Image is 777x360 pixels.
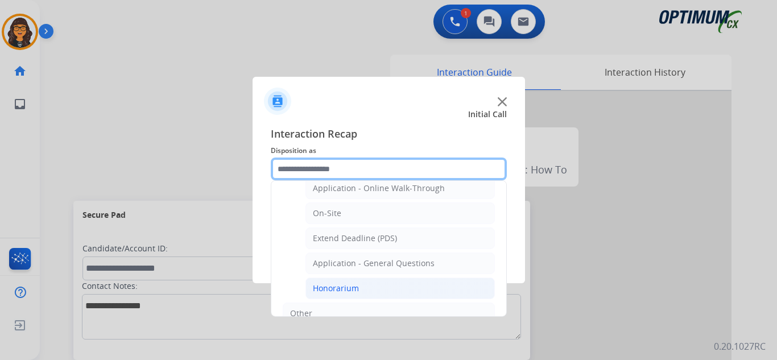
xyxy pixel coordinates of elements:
[313,183,445,194] div: Application - Online Walk-Through
[271,126,507,144] span: Interaction Recap
[313,283,359,294] div: Honorarium
[271,144,507,158] span: Disposition as
[313,233,397,244] div: Extend Deadline (PDS)
[290,308,312,319] div: Other
[264,88,291,115] img: contactIcon
[714,340,766,353] p: 0.20.1027RC
[468,109,507,120] span: Initial Call
[313,208,341,219] div: On-Site
[313,258,435,269] div: Application - General Questions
